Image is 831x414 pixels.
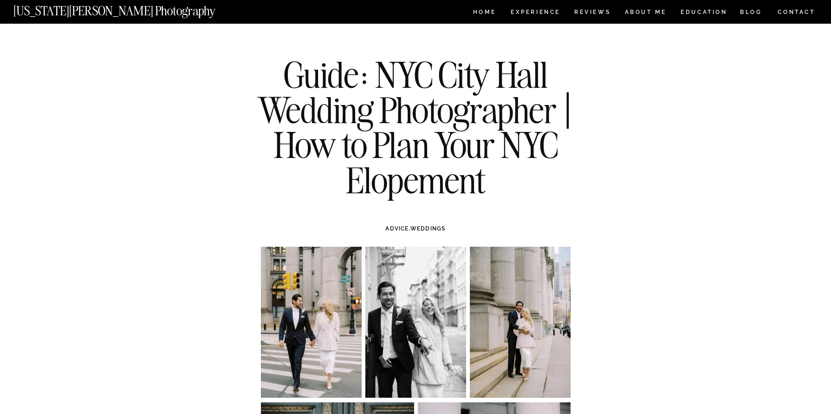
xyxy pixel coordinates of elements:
img: Bride and groom in front of the subway station in downtown Manhattan following their NYC City Hal... [470,247,571,398]
a: CONTACT [777,7,816,17]
img: Bride and groom outside the Soho Grand by NYC city hall wedding photographer [365,247,466,398]
h1: Guide: NYC City Hall Wedding Photographer | How to Plan Your NYC Elopement [247,57,584,197]
img: Bride and groom crossing Centre St. i downtown Manhattan after eloping at city hall. [261,247,362,398]
a: ADVICE [385,225,409,232]
a: [US_STATE][PERSON_NAME] Photography [13,5,247,13]
a: Experience [511,9,559,17]
a: WEDDINGS [410,225,446,232]
a: EDUCATION [680,9,728,17]
a: ABOUT ME [624,9,667,17]
a: HOME [471,9,498,17]
a: BLOG [740,9,762,17]
a: REVIEWS [574,9,609,17]
h3: , [280,224,551,233]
